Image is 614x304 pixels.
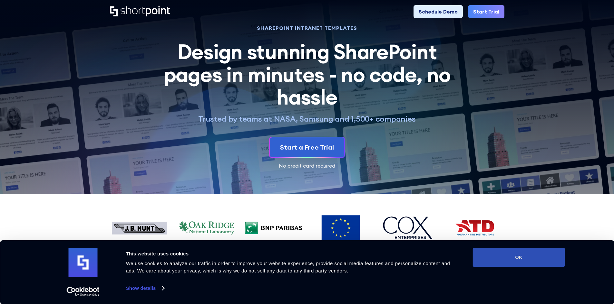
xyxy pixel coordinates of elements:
[414,5,463,18] a: Schedule Demo
[156,26,458,30] h1: SHAREPOINT INTRANET TEMPLATES
[110,163,504,168] div: No credit card required
[69,248,98,277] img: logo
[126,250,458,258] div: This website uses cookies
[156,114,458,124] p: Trusted by teams at NASA, Samsung and 1,500+ companies
[280,143,334,152] div: Start a Free Trial
[55,287,111,296] a: Usercentrics Cookiebot - opens in a new window
[156,41,458,108] h2: Design stunning SharePoint pages in minutes - no code, no hassle
[473,248,565,267] button: OK
[468,5,504,18] a: Start Trial
[270,137,344,157] a: Start a Free Trial
[110,6,170,17] a: Home
[126,283,164,293] a: Show details
[126,261,450,273] span: We use cookies to analyze our traffic in order to improve your website experience, provide social...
